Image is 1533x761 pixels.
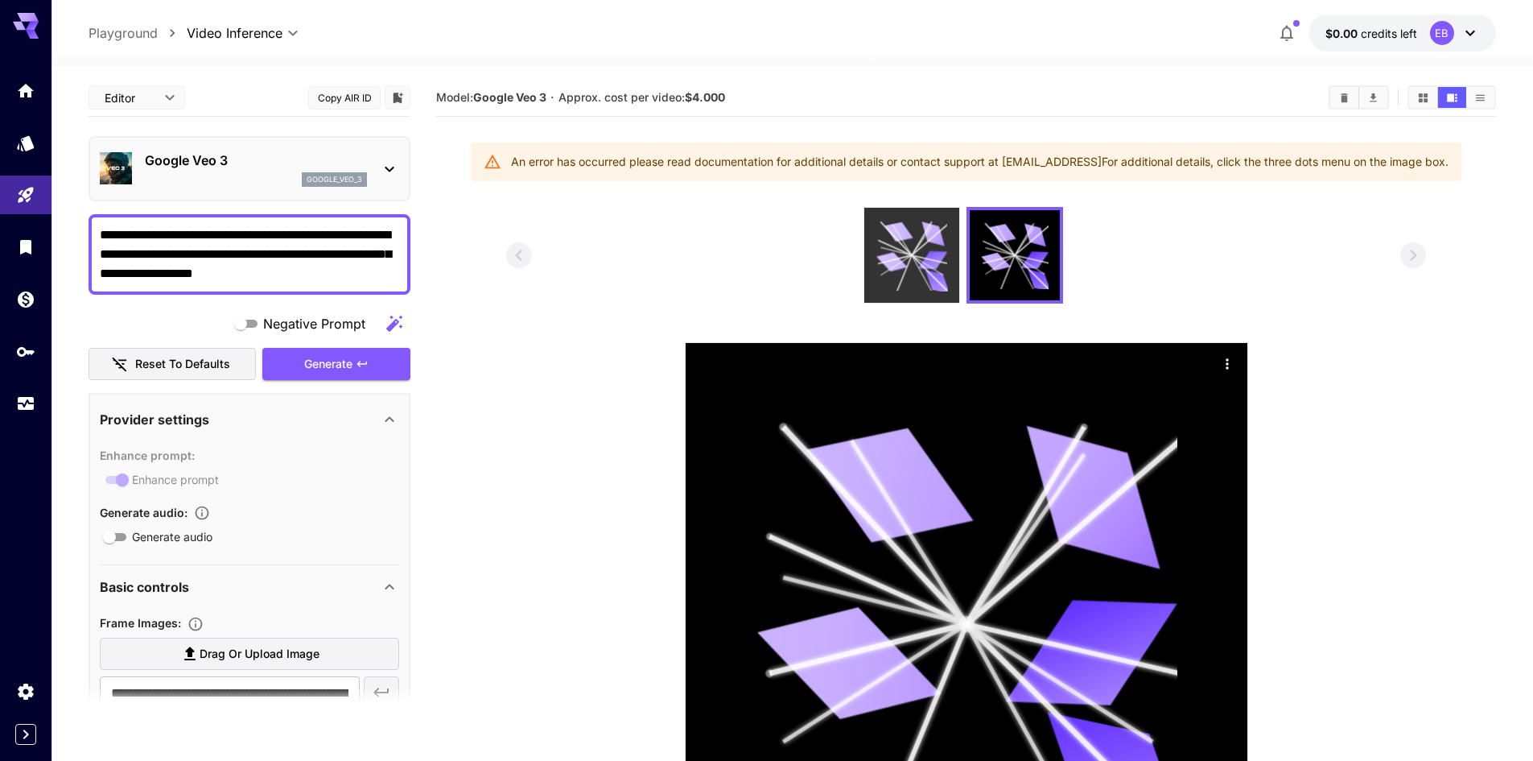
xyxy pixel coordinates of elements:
button: Download All [1359,87,1387,108]
span: Editor [105,89,155,106]
p: · [550,88,554,107]
span: Negative Prompt [263,314,365,333]
button: Add to library [390,88,405,107]
div: Settings [16,681,35,701]
span: Drag or upload image [200,644,319,664]
b: $4.000 [685,90,725,104]
button: Clear videos [1330,87,1358,108]
a: Playground [89,23,158,43]
div: API Keys [16,341,35,362]
p: google_veo_3 [307,174,362,185]
span: Approx. cost per video: [558,90,725,104]
div: Show videos in grid viewShow videos in video viewShow videos in list view [1407,85,1496,110]
button: Copy AIR ID [308,86,381,110]
span: $0.00 [1325,27,1361,40]
button: Generate [262,348,410,381]
span: Frame Images : [100,616,181,630]
button: Expand sidebar [15,724,36,745]
span: Generate audio : [100,506,188,519]
div: $0.00 [1325,25,1417,42]
button: Show videos in video view [1438,87,1466,108]
span: Model: [436,90,546,104]
button: $0.00EB [1309,14,1496,52]
span: Video Inference [187,23,282,43]
div: Actions [1215,351,1239,375]
p: Basic controls [100,577,189,597]
div: Basic controls [100,568,399,606]
div: Playground [16,185,35,205]
div: Clear videosDownload All [1329,85,1389,110]
div: Models [16,133,35,153]
nav: breadcrumb [89,23,187,43]
div: An error has occurred please read documentation for additional details or contact support at [EMA... [511,147,1449,176]
button: Reset to defaults [89,348,256,381]
p: Provider settings [100,410,209,429]
span: Generate audio [132,528,212,545]
div: Usage [16,394,35,414]
button: Show videos in list view [1466,87,1494,108]
div: Library [16,232,35,252]
button: Show videos in grid view [1409,87,1437,108]
div: Provider settings [100,400,399,439]
div: Home [16,81,35,101]
div: Wallet [16,289,35,309]
div: Google Veo 3google_veo_3 [100,144,399,193]
span: credits left [1361,27,1417,40]
span: Generate [304,354,352,374]
button: Upload frame images. [181,616,210,632]
b: Google Veo 3 [473,90,546,104]
div: EB [1430,21,1454,45]
p: Google Veo 3 [145,151,367,170]
label: Drag or upload image [100,638,399,671]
